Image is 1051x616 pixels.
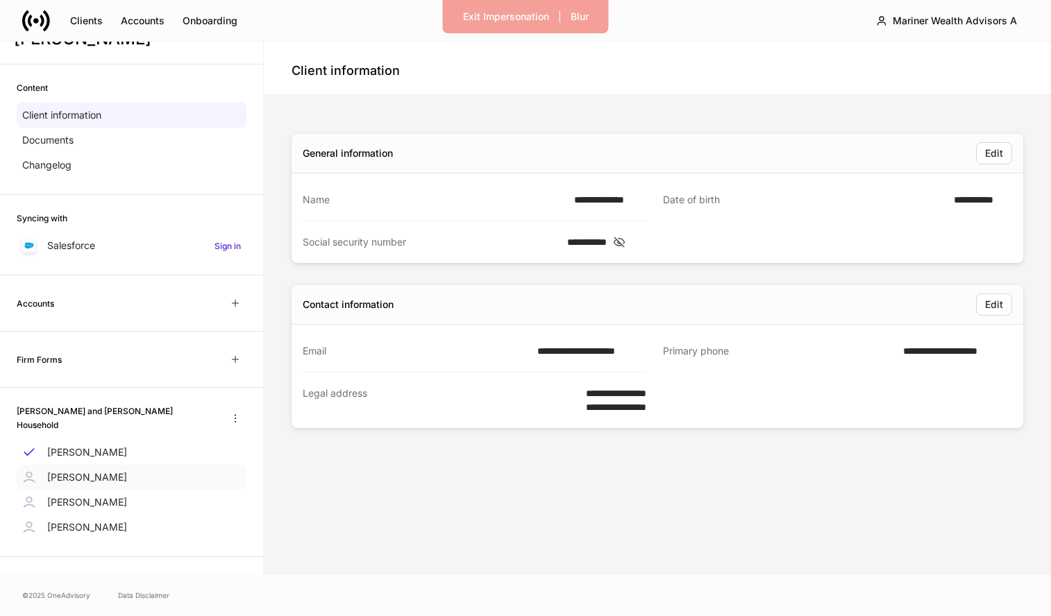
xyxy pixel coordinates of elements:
h6: Accounts [17,297,54,310]
div: Date of birth [663,193,945,207]
a: [PERSON_NAME] [17,465,246,490]
a: SalesforceSign in [17,233,246,258]
p: [PERSON_NAME] [47,470,127,484]
div: Contact information [303,298,394,311]
div: Primary phone [663,344,895,359]
h6: Sign in [215,239,241,253]
div: Onboarding [183,14,237,28]
button: Clients [61,10,112,32]
div: Mariner Wealth Advisors A [893,14,1017,28]
div: Clients [70,14,103,28]
a: [PERSON_NAME] [17,515,246,540]
button: Edit [976,293,1012,316]
div: Blur [571,10,589,24]
p: Salesforce [47,239,95,253]
h6: Syncing with [17,212,67,225]
p: Client information [22,108,101,122]
span: © 2025 OneAdvisory [22,590,90,601]
div: Exit Impersonation [463,10,549,24]
p: [PERSON_NAME] [47,445,127,459]
a: Documents [17,128,246,153]
p: [PERSON_NAME] [47,495,127,509]
button: Accounts [112,10,174,32]
a: Data Disclaimer [118,590,169,601]
button: Blur [562,6,598,28]
button: Mariner Wealth Advisors A [864,8,1029,33]
a: Client information [17,103,246,128]
h4: Client information [292,62,400,79]
div: Accounts [121,14,165,28]
div: Name [303,193,566,207]
button: Edit [976,142,1012,164]
h6: Firm Forms [17,353,62,366]
p: Documents [22,133,74,147]
p: [PERSON_NAME] [47,520,127,534]
div: Edit [985,298,1003,311]
div: Social security number [303,235,559,249]
div: Email [303,344,529,358]
p: Changelog [22,158,72,172]
div: Legal address [303,386,552,414]
a: [PERSON_NAME] [17,440,246,465]
a: Changelog [17,153,246,178]
div: Edit [985,146,1003,160]
h6: [PERSON_NAME] and [PERSON_NAME] Household [17,404,213,431]
div: General information [303,146,393,160]
a: [PERSON_NAME] [17,490,246,515]
button: Onboarding [174,10,246,32]
button: Exit Impersonation [454,6,558,28]
h6: Content [17,81,48,94]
